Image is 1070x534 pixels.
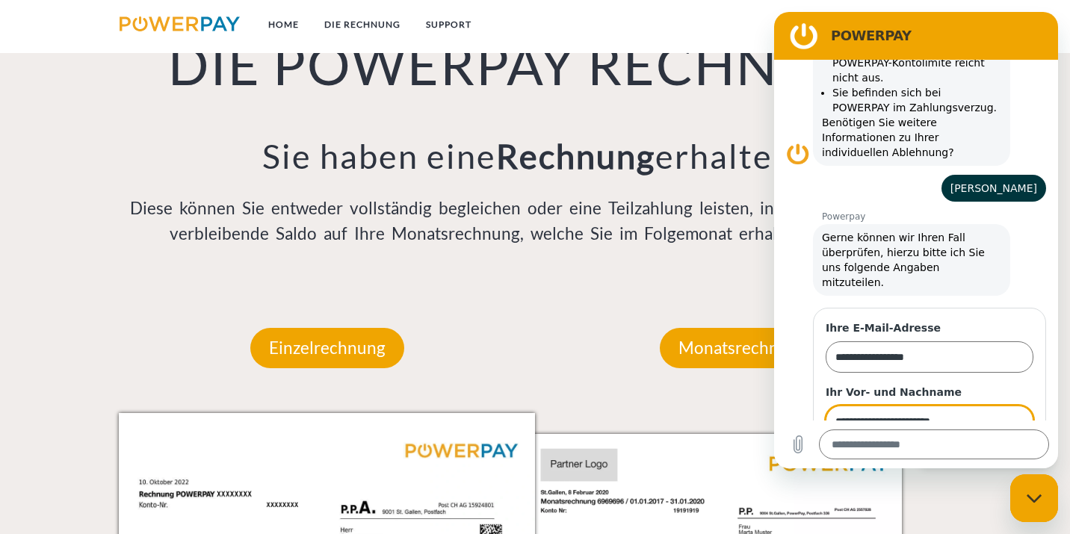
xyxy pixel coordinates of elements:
[413,11,484,38] a: SUPPORT
[774,12,1058,468] iframe: Messaging-Fenster
[312,11,413,38] a: DIE RECHNUNG
[1010,474,1058,522] iframe: Schaltfläche zum Öffnen des Messaging-Fensters; Konversation läuft
[496,136,655,176] b: Rechnung
[119,31,951,98] h1: DIE POWERPAY RECHNUNG
[119,135,951,177] h3: Sie haben eine erhalten?
[873,11,920,38] a: agb
[250,328,404,368] p: Einzelrechnung
[256,11,312,38] a: Home
[119,196,951,246] p: Diese können Sie entweder vollständig begleichen oder eine Teilzahlung leisten, in diesem Fall wi...
[120,16,240,31] img: logo-powerpay.svg
[660,328,826,368] p: Monatsrechnung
